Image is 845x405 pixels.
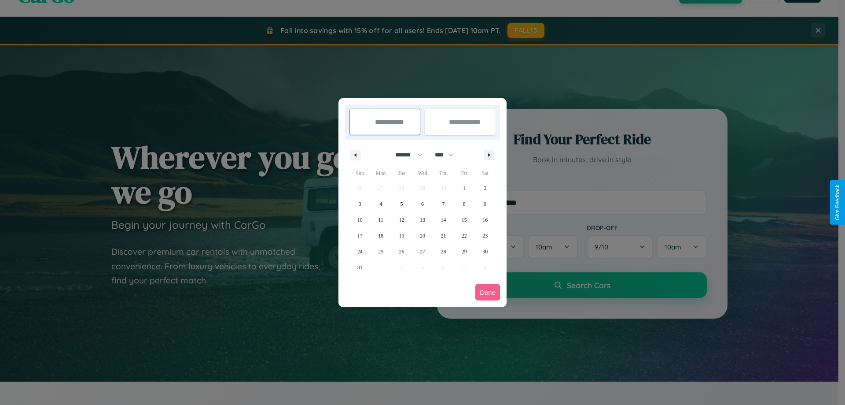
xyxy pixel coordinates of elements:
span: 30 [482,244,488,260]
span: 19 [399,228,404,244]
span: 4 [379,196,382,212]
button: 31 [349,260,370,275]
span: Tue [391,166,412,180]
span: 28 [441,244,446,260]
span: 15 [462,212,467,228]
div: Give Feedback [834,185,841,220]
button: 9 [475,196,496,212]
span: 23 [482,228,488,244]
button: 16 [475,212,496,228]
span: 3 [359,196,361,212]
button: 1 [454,180,474,196]
span: 12 [399,212,404,228]
button: 3 [349,196,370,212]
span: 10 [357,212,363,228]
span: Thu [433,166,454,180]
button: 29 [454,244,474,260]
button: 10 [349,212,370,228]
button: Done [475,284,500,301]
span: 11 [378,212,383,228]
button: 26 [391,244,412,260]
span: 1 [463,180,466,196]
button: 25 [370,244,391,260]
span: 8 [463,196,466,212]
button: 7 [433,196,454,212]
button: 24 [349,244,370,260]
button: 5 [391,196,412,212]
span: 26 [399,244,404,260]
button: 30 [475,244,496,260]
span: 17 [357,228,363,244]
span: 25 [378,244,383,260]
button: 15 [454,212,474,228]
button: 2 [475,180,496,196]
span: Wed [412,166,433,180]
button: 21 [433,228,454,244]
button: 13 [412,212,433,228]
span: 31 [357,260,363,275]
span: Mon [370,166,391,180]
button: 22 [454,228,474,244]
button: 8 [454,196,474,212]
button: 11 [370,212,391,228]
span: 24 [357,244,363,260]
button: 28 [433,244,454,260]
button: 14 [433,212,454,228]
span: 13 [420,212,425,228]
span: 9 [484,196,486,212]
span: 29 [462,244,467,260]
span: 7 [442,196,445,212]
span: 20 [420,228,425,244]
button: 20 [412,228,433,244]
span: 2 [484,180,486,196]
button: 12 [391,212,412,228]
button: 27 [412,244,433,260]
button: 6 [412,196,433,212]
span: Sun [349,166,370,180]
span: 22 [462,228,467,244]
button: 23 [475,228,496,244]
span: 16 [482,212,488,228]
span: 6 [421,196,424,212]
button: 18 [370,228,391,244]
span: 27 [420,244,425,260]
span: Sat [475,166,496,180]
span: Fri [454,166,474,180]
button: 17 [349,228,370,244]
span: 14 [441,212,446,228]
span: 5 [400,196,403,212]
span: 18 [378,228,383,244]
button: 19 [391,228,412,244]
span: 21 [441,228,446,244]
button: 4 [370,196,391,212]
